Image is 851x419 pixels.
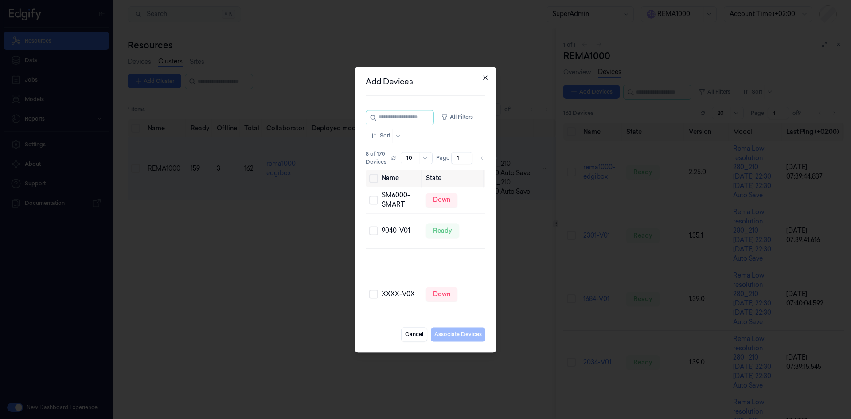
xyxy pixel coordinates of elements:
div: down [426,287,457,301]
th: Version [485,169,515,187]
div: SM6000-SMART [382,191,419,209]
button: Select row [369,226,378,235]
button: All Filters [437,110,476,124]
button: Select row [369,290,378,298]
div: down [426,193,457,207]
button: Select all [369,174,378,183]
th: State [422,169,485,187]
nav: pagination [476,152,503,164]
span: Page [436,154,449,162]
div: XXXX-V0X [382,290,419,299]
button: Cancel [401,327,427,341]
span: 8 of 170 Devices [366,150,386,166]
div: ready [426,223,459,238]
th: Name [378,169,422,187]
div: 9040-V01 [382,226,419,235]
button: Select row [369,196,378,204]
h2: Add Devices [366,78,485,86]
